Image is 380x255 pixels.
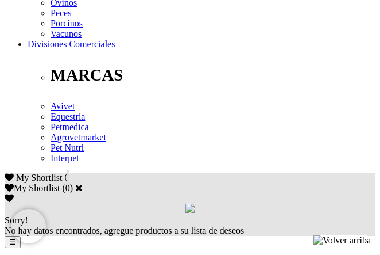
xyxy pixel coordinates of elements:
[51,122,89,132] a: Petmedica
[5,236,21,248] button: ☰
[64,173,69,182] span: 0
[51,112,85,121] a: Equestria
[51,153,79,163] a: Interpet
[62,183,73,193] span: ( )
[313,235,371,246] img: Volver arriba
[51,101,75,111] a: Avivet
[75,183,83,192] a: Cerrar
[11,209,46,243] iframe: Brevo live chat
[5,215,375,236] div: No hay datos encontrados, agregue productos a su lista de deseos
[51,8,71,18] a: Peces
[65,183,70,193] label: 0
[51,66,375,85] p: MARCAS
[51,29,82,39] a: Vacunos
[51,143,84,153] a: Pet Nutri
[28,39,115,49] a: Divisiones Comerciales
[51,132,106,142] a: Agrovetmarket
[16,173,62,182] span: My Shortlist
[5,215,28,225] span: Sorry!
[185,204,195,213] img: loading.gif
[5,183,60,193] label: My Shortlist
[51,18,83,28] a: Porcinos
